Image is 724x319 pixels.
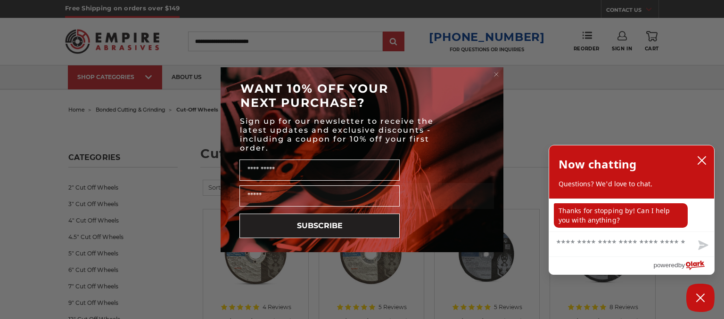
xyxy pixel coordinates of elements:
[239,185,400,207] input: Email
[691,235,714,256] button: Send message
[240,81,388,110] span: WANT 10% OFF YOUR NEXT PURCHASE?
[549,145,715,275] div: olark chatbox
[653,257,714,274] a: Powered by Olark
[653,259,678,271] span: powered
[559,179,705,189] p: Questions? We'd love to chat.
[694,153,709,167] button: close chatbox
[559,155,636,174] h2: Now chatting
[239,214,400,238] button: SUBSCRIBE
[492,70,501,79] button: Close dialog
[549,199,714,231] div: chat
[678,259,685,271] span: by
[554,203,688,228] p: Thanks for stopping by! Can I help you with anything?
[240,117,434,152] span: Sign up for our newsletter to receive the latest updates and exclusive discounts - including a co...
[686,284,715,312] button: Close Chatbox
